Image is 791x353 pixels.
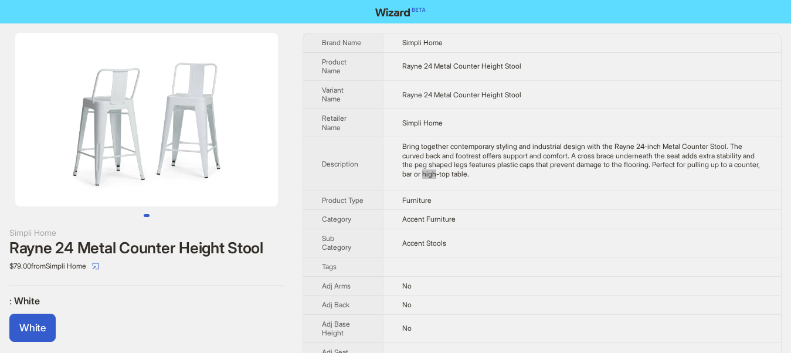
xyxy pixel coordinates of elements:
[402,196,432,205] span: Furniture
[402,300,412,309] span: No
[322,281,351,290] span: Adj Arms
[402,142,762,178] div: Bring together contemporary styling and industrial design with the Rayne 24-inch Metal Counter St...
[322,38,361,47] span: Brand Name
[9,226,284,239] div: Simpli Home
[402,118,443,127] span: Simpli Home
[322,159,358,168] span: Description
[402,215,456,223] span: Accent Furniture
[9,314,56,342] label: available
[322,114,347,132] span: Retailer Name
[322,234,351,252] span: Sub Category
[322,57,347,76] span: Product Name
[402,62,521,70] span: Rayne 24 Metal Counter Height Stool
[9,257,284,276] div: $79.00 from Simpli Home
[322,300,349,309] span: Adj Back
[14,295,40,307] span: White
[322,86,344,104] span: Variant Name
[402,239,446,247] span: Accent Stools
[144,214,150,217] button: Go to slide 1
[9,239,284,257] div: Rayne 24 Metal Counter Height Stool
[9,295,14,307] span: :
[322,262,337,271] span: Tags
[402,324,412,332] span: No
[402,38,443,47] span: Simpli Home
[402,90,521,99] span: Rayne 24 Metal Counter Height Stool
[322,196,364,205] span: Product Type
[92,263,99,270] span: select
[15,33,278,206] img: Rayne 24 Metal Counter Height Stool Rayne 24 Metal Counter Height Stool image 1
[322,320,350,338] span: Adj Base Height
[402,281,412,290] span: No
[19,322,46,334] span: White
[322,215,351,223] span: Category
